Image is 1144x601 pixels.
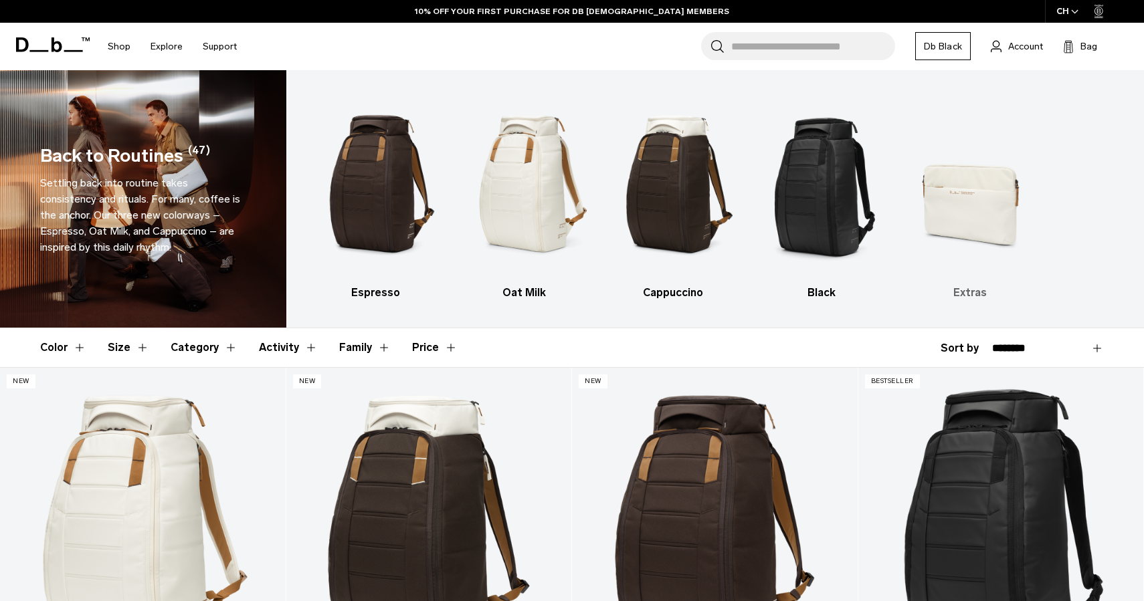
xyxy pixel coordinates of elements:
a: Explore [151,23,183,70]
a: Db Black [759,90,884,301]
a: Db Black [915,32,971,60]
p: New [293,374,322,388]
h3: Extras [908,285,1033,301]
a: 10% OFF YOUR FIRST PURCHASE FOR DB [DEMOGRAPHIC_DATA] MEMBERS [415,5,729,17]
p: New [7,374,35,388]
h3: Cappuccino [610,285,735,301]
button: Bag [1063,38,1097,54]
span: Bag [1080,39,1097,53]
img: Db [610,90,735,278]
a: Db Extras [908,90,1033,301]
button: Toggle Price [412,328,458,367]
p: New [579,374,607,388]
p: Settling back into routine takes consistency and rituals. For many, coffee is the anchor. Our thr... [40,175,246,255]
span: (47) [188,142,210,170]
button: Toggle Filter [339,328,391,367]
p: Bestseller [865,374,920,388]
h3: Espresso [313,285,438,301]
button: Toggle Filter [259,328,318,367]
a: Shop [108,23,130,70]
nav: Main Navigation [98,23,247,70]
h1: Back to Routines [40,142,183,170]
li: 2 / 5 [462,90,587,301]
a: Support [203,23,237,70]
span: Account [1008,39,1043,53]
img: Db [313,90,438,278]
img: Db [462,90,587,278]
button: Toggle Filter [171,328,237,367]
a: Db Espresso [313,90,438,301]
h3: Black [759,285,884,301]
a: Db Cappuccino [610,90,735,301]
button: Toggle Filter [108,328,149,367]
button: Toggle Filter [40,328,86,367]
li: 5 / 5 [908,90,1033,301]
img: Db [908,90,1033,278]
a: Db Oat Milk [462,90,587,301]
img: Db [759,90,884,278]
li: 3 / 5 [610,90,735,301]
h3: Oat Milk [462,285,587,301]
li: 1 / 5 [313,90,438,301]
li: 4 / 5 [759,90,884,301]
a: Account [991,38,1043,54]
